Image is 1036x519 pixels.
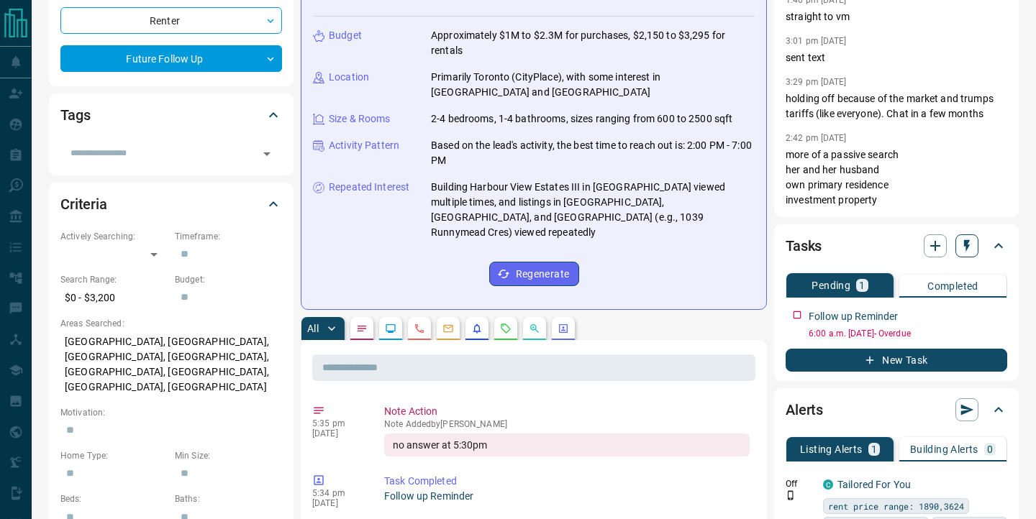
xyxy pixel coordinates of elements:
p: Location [329,70,369,85]
p: Note Action [384,404,750,419]
p: 2-4 bedrooms, 1-4 bathrooms, sizes ranging from 600 to 2500 sqft [431,111,732,127]
p: sent text [786,50,1007,65]
p: 5:34 pm [312,488,363,498]
svg: Push Notification Only [786,490,796,500]
p: 1 [871,444,877,454]
svg: Listing Alerts [471,323,483,334]
button: Open [257,144,277,164]
div: condos.ca [823,479,833,490]
p: All [307,323,319,334]
div: no answer at 5:30pm [384,433,750,456]
svg: Agent Actions [558,323,569,334]
p: $0 - $3,200 [60,286,168,310]
p: 5:35 pm [312,418,363,428]
h2: Alerts [786,398,823,421]
p: 3:29 pm [DATE] [786,77,847,87]
p: Building Harbour View Estates III in [GEOGRAPHIC_DATA] viewed multiple times, and listings in [GE... [431,180,755,240]
p: Pending [812,280,850,290]
a: Tailored For You [837,479,911,490]
p: Actively Searching: [60,230,168,243]
p: Budget [329,28,362,43]
svg: Emails [442,323,454,334]
p: Listing Alerts [800,444,863,454]
p: 2:42 pm [DATE] [786,133,847,143]
div: Renter [60,7,282,34]
p: straight to vm [786,9,1007,24]
p: Activity Pattern [329,138,399,153]
p: Primarily Toronto (CityPlace), with some interest in [GEOGRAPHIC_DATA] and [GEOGRAPHIC_DATA] [431,70,755,100]
p: Approximately $1M to $2.3M for purchases, $2,150 to $3,295 for rentals [431,28,755,58]
p: Timeframe: [175,230,282,243]
svg: Opportunities [529,323,540,334]
p: Search Range: [60,273,168,286]
p: 1 [859,280,865,290]
p: Home Type: [60,449,168,462]
p: [DATE] [312,498,363,508]
p: Baths: [175,492,282,505]
h2: Tags [60,104,90,127]
h2: Criteria [60,193,107,216]
svg: Lead Browsing Activity [385,323,396,334]
p: Repeated Interest [329,180,409,195]
p: Note Added by [PERSON_NAME] [384,419,750,429]
p: Areas Searched: [60,317,282,330]
p: [GEOGRAPHIC_DATA], [GEOGRAPHIC_DATA], [GEOGRAPHIC_DATA], [GEOGRAPHIC_DATA], [GEOGRAPHIC_DATA], [G... [60,330,282,399]
p: Follow up Reminder [384,489,750,504]
p: Motivation: [60,406,282,419]
button: Regenerate [489,262,579,286]
p: Off [786,477,814,490]
div: Tags [60,98,282,132]
svg: Requests [500,323,512,334]
span: rent price range: 1890,3624 [828,499,964,513]
p: Follow up Reminder [809,309,898,324]
div: Criteria [60,187,282,221]
p: Size & Rooms [329,111,391,127]
p: [DATE] [312,428,363,438]
div: Tasks [786,229,1007,263]
p: more of a passive search her and her husband own primary residence investment property [786,147,1007,208]
p: 3:01 pm [DATE] [786,36,847,46]
p: holding off because of the market and trumps tariffs (like everyone). Chat in a few months [786,91,1007,121]
h2: Tasks [786,234,822,257]
div: Alerts [786,392,1007,427]
p: Min Size: [175,449,282,462]
div: Future Follow Up [60,45,282,72]
p: Based on the lead's activity, the best time to reach out is: 2:00 PM - 7:00 PM [431,138,755,168]
p: Task Completed [384,474,750,489]
svg: Calls [414,323,425,334]
svg: Notes [356,323,368,334]
p: Budget: [175,273,282,286]
p: Completed [927,281,978,291]
p: 6:00 a.m. [DATE] - Overdue [809,327,1007,340]
p: 0 [987,444,993,454]
p: Building Alerts [910,444,978,454]
p: Beds: [60,492,168,505]
button: New Task [786,349,1007,372]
